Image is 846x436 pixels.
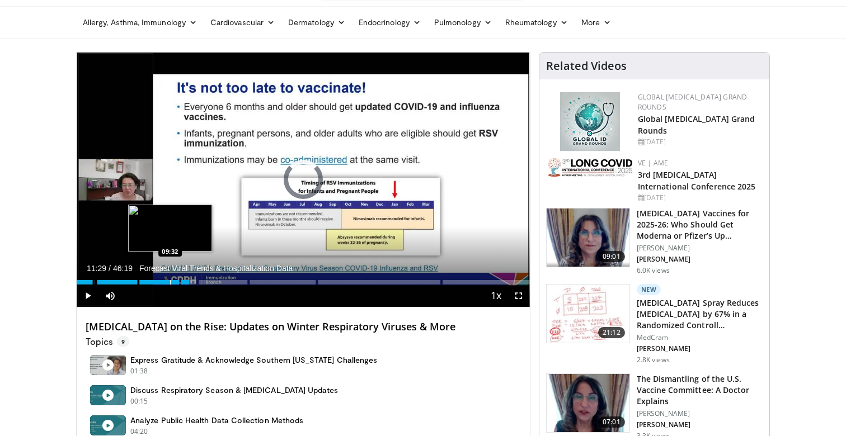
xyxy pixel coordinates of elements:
a: Rheumatology [499,11,575,34]
p: 6.0K views [637,266,670,275]
a: 3rd [MEDICAL_DATA] International Conference 2025 [638,169,756,192]
p: 00:15 [130,396,148,406]
a: 21:12 New [MEDICAL_DATA] Spray Reduces [MEDICAL_DATA] by 67% in a Randomized Controll… MedCram [P... [546,284,763,364]
a: VE | AME [638,158,668,168]
p: [PERSON_NAME] [637,255,763,264]
span: 11:29 [87,264,106,273]
img: 500bc2c6-15b5-4613-8fa2-08603c32877b.150x105_q85_crop-smart_upscale.jpg [547,285,629,343]
h4: Analyze Public Health Data Collection Methods [130,415,303,425]
span: 09:01 [598,251,625,262]
h4: Related Videos [546,59,627,73]
img: image.jpeg [128,205,212,252]
button: Playback Rate [485,285,507,307]
a: 09:01 [MEDICAL_DATA] Vaccines for 2025-26: Who Should Get Moderna or Pfizer’s Up… [PERSON_NAME] [... [546,208,763,275]
span: 21:12 [598,327,625,338]
div: [DATE] [638,137,760,147]
span: Forecast Viral Trends & Hospitalization Data [139,263,293,273]
a: Global [MEDICAL_DATA] Grand Rounds [638,92,748,112]
div: Progress Bar [77,280,530,285]
p: [PERSON_NAME] [637,344,763,353]
img: bf90d3d8-5314-48e2-9a88-53bc2fed6b7a.150x105_q85_crop-smart_upscale.jpg [547,374,629,432]
img: e456a1d5-25c5-46f9-913a-7a343587d2a7.png.150x105_q85_autocrop_double_scale_upscale_version-0.2.png [560,92,620,151]
a: Allergy, Asthma, Immunology [76,11,204,34]
img: 4e370bb1-17f0-4657-a42f-9b995da70d2f.png.150x105_q85_crop-smart_upscale.png [547,208,629,267]
p: 2.8K views [637,356,670,364]
a: Global [MEDICAL_DATA] Grand Rounds [638,113,755,136]
button: Fullscreen [507,285,530,307]
a: Dermatology [281,11,352,34]
h4: Discuss Respiratory Season & [MEDICAL_DATA] Updates [130,385,339,395]
button: Play [77,285,99,307]
h4: Express Gratitude & Acknowledge Southern [US_STATE] Challenges [130,355,377,365]
span: 9 [117,336,129,347]
h3: The Dismantling of the U.S. Vaccine Committee: A Doctor Explains [637,373,763,407]
a: More [575,11,618,34]
button: Mute [99,285,121,307]
p: 01:38 [130,366,148,376]
div: [DATE] [638,193,760,203]
span: 46:19 [113,264,133,273]
p: [PERSON_NAME] [637,409,763,418]
h4: [MEDICAL_DATA] on the Rise: Updates on Winter Respiratory Viruses & More [86,321,521,333]
h3: [MEDICAL_DATA] Vaccines for 2025-26: Who Should Get Moderna or Pfizer’s Up… [637,208,763,241]
img: a2792a71-925c-4fc2-b8ef-8d1b21aec2f7.png.150x105_q85_autocrop_double_scale_upscale_version-0.2.jpg [548,158,632,177]
a: Cardiovascular [204,11,281,34]
p: [PERSON_NAME] [637,244,763,253]
h3: [MEDICAL_DATA] Spray Reduces [MEDICAL_DATA] by 67% in a Randomized Controll… [637,297,763,331]
p: [PERSON_NAME] [637,420,763,429]
video-js: Video Player [77,53,530,307]
p: Topics [86,336,129,347]
p: MedCram [637,333,763,342]
span: / [109,264,111,273]
p: New [637,284,661,295]
a: Endocrinology [352,11,427,34]
span: 07:01 [598,416,625,428]
a: Pulmonology [427,11,499,34]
